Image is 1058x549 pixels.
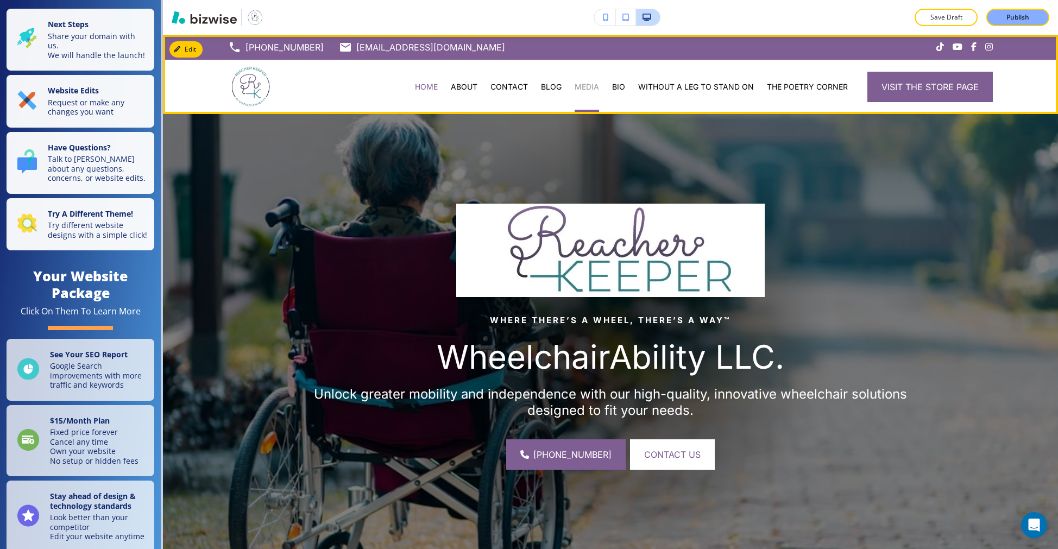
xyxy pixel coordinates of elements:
a: Reacher Keeper Patent 11,154,129 Original [218,20,417,218]
a: Reacher Keeper Active HD [10,20,209,218]
p: MEDIA [575,81,599,92]
a: visit the store page [867,72,993,102]
div: REACHER KEEPER ORIGINAL/W 30" Reacher [435,228,616,256]
p: WITHOUT A LEG TO STAND ON [638,81,754,92]
p: Save Draft [929,12,963,22]
p: Share your domain with us. We will handle the launch! [48,31,148,60]
p: Try different website designs with a simple click! [48,220,148,239]
strong: Next Steps [48,19,89,29]
p: THE POETRY CORNER [767,81,848,92]
button: Try A Different Theme!Try different website designs with a simple click! [7,198,154,251]
button: Contact us [630,439,715,470]
button: Save Draft [915,9,978,26]
p: HOME [415,81,438,92]
p: Look better than your competitor Edit your website anytime [50,513,148,541]
p: ABOUT [451,81,477,92]
p: Request or make any changes you want [48,98,148,117]
strong: See Your SEO Report [50,349,128,359]
a: REACHER KEEPER ORIGINAL/W 30" Reacher [426,228,625,256]
p: Google Search improvements with more traffic and keywords [50,361,148,390]
span: Buy Now [508,281,543,291]
a: ACTIVE HD Reacher Keeper w/ Extending REACHER [10,319,209,517]
div: $14.95 [93,256,125,270]
strong: $ 15 /Month Plan [50,415,110,426]
span: [PHONE_NUMBER] [533,448,612,461]
a: [PHONE_NUMBER] [228,39,324,55]
strong: Try A Different Theme! [48,209,133,219]
a: [PHONE_NUMBER] [506,439,626,470]
a: See Your SEO ReportGoogle Search improvements with more traffic and keywords [7,339,154,401]
span: Buy Now [92,281,127,291]
button: Edit [169,41,203,58]
div: $24.95 [508,256,543,270]
div: Reacher Keeper Patent 11,154,129 Original [227,228,408,256]
p: Talk to [PERSON_NAME] about any questions, concerns, or website edits. [48,154,148,183]
span: visit the store page [881,80,979,93]
p: Unlock greater mobility and independence with our high-quality, innovative wheelchair solutions d... [290,386,931,419]
button: Website EditsRequest or make any changes you want [7,75,154,128]
a: Reacher Keeper Patent 11,154,129 Original [218,228,417,256]
button: Buy Now [64,275,155,297]
p: [EMAIL_ADDRESS][DOMAIN_NAME] [356,39,505,55]
p: Where There’s a Wheel, There’s a Way™ [290,314,931,327]
span: Buy Now [300,281,335,291]
a: Reacher Keeper Active HD [10,228,209,242]
p: Fixed price forever Cancel any time Own your website No setup or hidden fees [50,427,138,465]
a: REACHER KEEPER ORIGINAL/W 30&quot; Reacher [426,20,625,218]
a: [EMAIL_ADDRESS][DOMAIN_NAME] [339,39,505,55]
p: WheelchairAbility LLC. [290,338,931,376]
button: Publish [986,9,1049,26]
a: $15/Month PlanFixed price foreverCancel any timeOwn your websiteNo setup or hidden fees [7,405,154,477]
img: 1e6a026425551e77e21111b45e5c01db.webp [456,204,765,297]
strong: Stay ahead of design & technology standards [50,491,136,511]
img: Bizwise Logo [172,11,237,24]
p: BLOG [541,81,562,92]
div: Reacher Keeper Active HD [19,228,200,242]
h4: Your Website Package [7,268,154,301]
img: WheelchairAbility LLC. [228,64,274,109]
p: Publish [1006,12,1029,22]
strong: Have Questions? [48,142,111,153]
button: Buy Now [480,275,571,297]
div: Click On Them To Learn More [21,306,141,317]
p: BIO [612,81,625,92]
p: CONTACT [490,81,528,92]
button: Next StepsShare your domain with us.We will handle the launch! [7,9,154,71]
span: Contact us [644,448,701,461]
div: Open Intercom Messenger [1021,512,1047,538]
strong: Website Edits [48,85,99,96]
button: Have Questions?Talk to [PERSON_NAME] about any questions, concerns, or website edits. [7,132,154,194]
div: $11.95 [303,256,332,270]
p: [PHONE_NUMBER] [245,39,324,55]
button: Buy Now [272,275,363,297]
img: Your Logo [247,9,264,26]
